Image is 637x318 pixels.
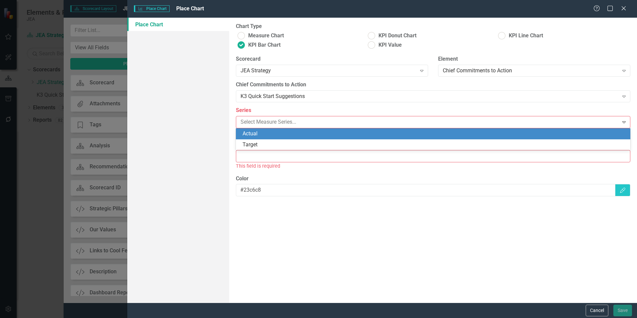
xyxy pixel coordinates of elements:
div: K3 Quick Start Suggestions [241,93,618,100]
label: Element [438,55,630,63]
div: JEA Strategy [241,67,416,75]
div: Target [243,141,626,149]
button: Save [613,305,632,316]
span: KPI Bar Chart [248,41,281,49]
div: Chief Commitments to Action [443,67,618,75]
label: Scorecard [236,55,428,63]
span: KPI Value [378,41,402,49]
span: KPI Donut Chart [378,32,416,40]
span: Measure Chart [248,32,284,40]
label: Chart Type [236,23,262,30]
label: Chief Commitments to Action [236,81,630,89]
button: Cancel [586,305,608,316]
div: This field is required [236,162,630,170]
label: Color [236,175,630,183]
div: Actual [243,130,626,138]
a: Place Chart [127,18,229,31]
span: KPI Line Chart [509,32,543,40]
span: Place Chart [134,5,169,12]
span: Place Chart [176,5,204,12]
label: Series [236,107,630,114]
